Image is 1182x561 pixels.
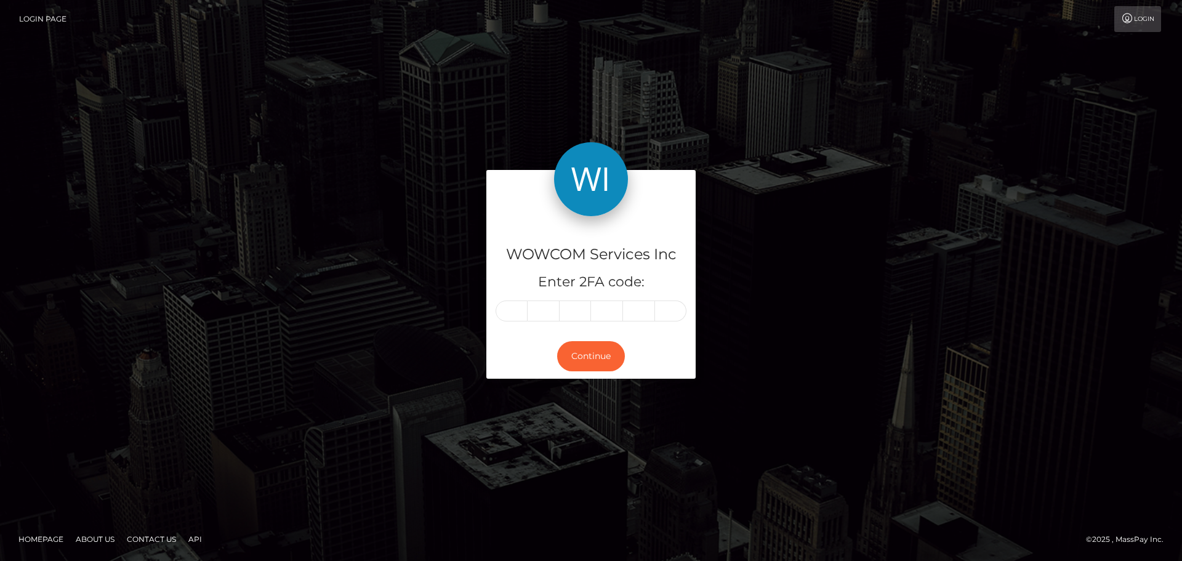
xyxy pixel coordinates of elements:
[496,244,686,265] h4: WOWCOM Services Inc
[183,530,207,549] a: API
[554,142,628,216] img: WOWCOM Services Inc
[1114,6,1161,32] a: Login
[496,273,686,292] h5: Enter 2FA code:
[122,530,181,549] a: Contact Us
[557,341,625,371] button: Continue
[1086,533,1173,546] div: © 2025 , MassPay Inc.
[14,530,68,549] a: Homepage
[19,6,66,32] a: Login Page
[71,530,119,549] a: About Us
